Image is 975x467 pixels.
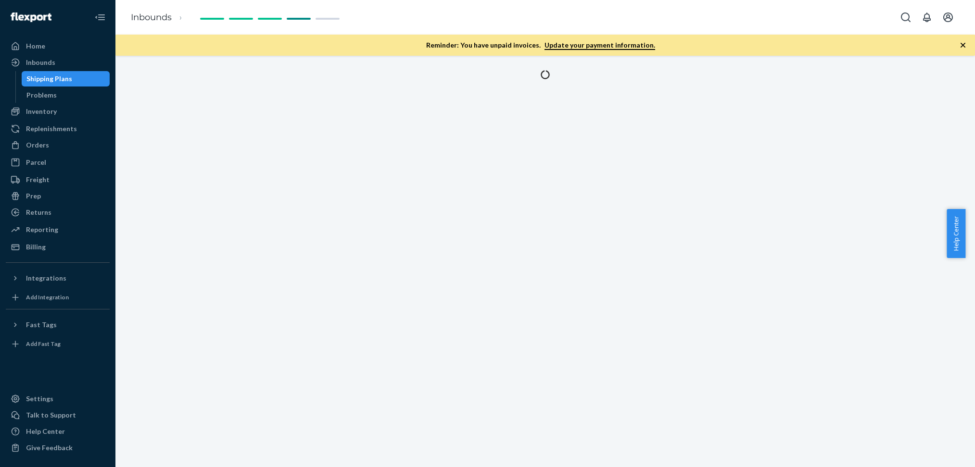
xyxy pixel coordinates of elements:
div: Replenishments [26,124,77,134]
button: Open account menu [938,8,958,27]
div: Give Feedback [26,443,73,453]
div: Add Integration [26,293,69,301]
a: Replenishments [6,121,110,136]
a: Add Integration [6,290,110,305]
div: Inventory [26,107,57,116]
button: Open Search Box [896,8,915,27]
a: Returns [6,205,110,220]
div: Shipping Plans [26,74,72,84]
div: Freight [26,175,50,184]
a: Shipping Plans [22,71,110,86]
div: Home [26,41,45,51]
img: Flexport logo [11,12,51,22]
button: Help Center [947,209,965,258]
a: Inbounds [131,12,172,23]
div: Reporting [26,225,58,234]
a: Billing [6,239,110,255]
a: Home [6,38,110,54]
button: Talk to Support [6,407,110,423]
a: Reporting [6,222,110,237]
div: Prep [26,191,41,201]
a: Inbounds [6,55,110,70]
div: Add Fast Tag [26,340,61,348]
div: Talk to Support [26,410,76,420]
a: Add Fast Tag [6,336,110,352]
div: Returns [26,208,51,217]
div: Fast Tags [26,320,57,330]
ol: breadcrumbs [123,3,198,32]
a: Inventory [6,104,110,119]
button: Open notifications [917,8,937,27]
button: Integrations [6,270,110,286]
a: Prep [6,188,110,204]
div: Help Center [26,427,65,436]
button: Close Navigation [90,8,110,27]
a: Orders [6,137,110,153]
div: Problems [26,90,57,100]
a: Freight [6,172,110,187]
div: Integrations [26,273,66,283]
button: Give Feedback [6,440,110,455]
div: Inbounds [26,58,55,67]
a: Update your payment information. [544,41,655,50]
div: Billing [26,242,46,252]
div: Settings [26,394,53,404]
p: Reminder: You have unpaid invoices. [426,40,655,50]
a: Problems [22,87,110,103]
a: Settings [6,391,110,406]
a: Parcel [6,155,110,170]
div: Orders [26,140,49,150]
div: Parcel [26,158,46,167]
button: Fast Tags [6,317,110,332]
a: Help Center [6,424,110,439]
